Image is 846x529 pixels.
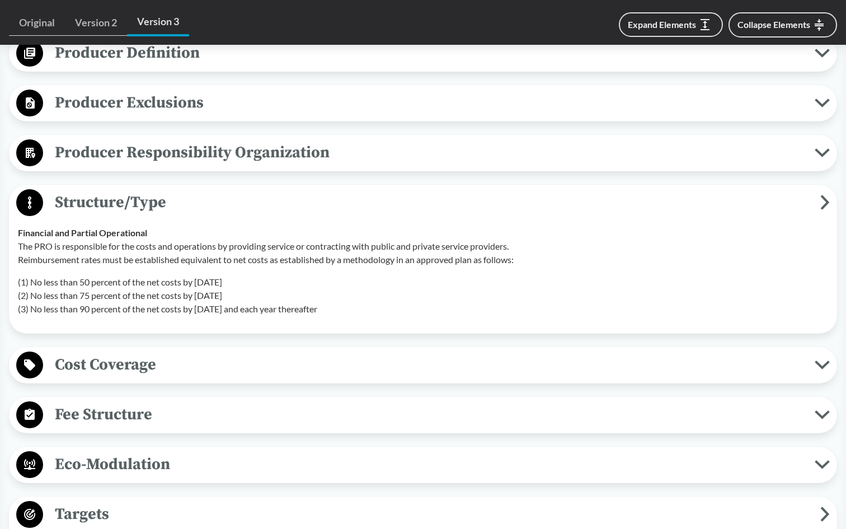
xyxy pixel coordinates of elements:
[127,9,189,36] a: Version 3
[43,190,820,215] span: Structure/Type
[728,12,837,38] button: Collapse Elements
[13,451,833,479] button: Eco-Modulation
[18,240,828,266] p: The PRO is responsible for the costs and operations by providing service or contracting with publ...
[43,40,815,65] span: Producer Definition
[13,189,833,217] button: Structure/Type
[13,89,833,118] button: Producer Exclusions
[43,140,815,165] span: Producer Responsibility Organization
[43,402,815,427] span: Fee Structure
[43,90,815,115] span: Producer Exclusions
[43,452,815,477] span: Eco-Modulation
[13,351,833,380] button: Cost Coverage
[18,275,828,316] p: (1) No less than 50 percent of the net costs by [DATE] (2) No less than 75 percent of the net cos...
[13,39,833,68] button: Producer Definition
[13,139,833,167] button: Producer Responsibility Organization
[13,401,833,429] button: Fee Structure
[9,10,65,36] a: Original
[18,227,147,238] strong: Financial and Partial Operational
[619,12,723,37] button: Expand Elements
[43,502,820,527] span: Targets
[43,352,815,377] span: Cost Coverage
[13,500,833,529] button: Targets
[65,10,127,36] a: Version 2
